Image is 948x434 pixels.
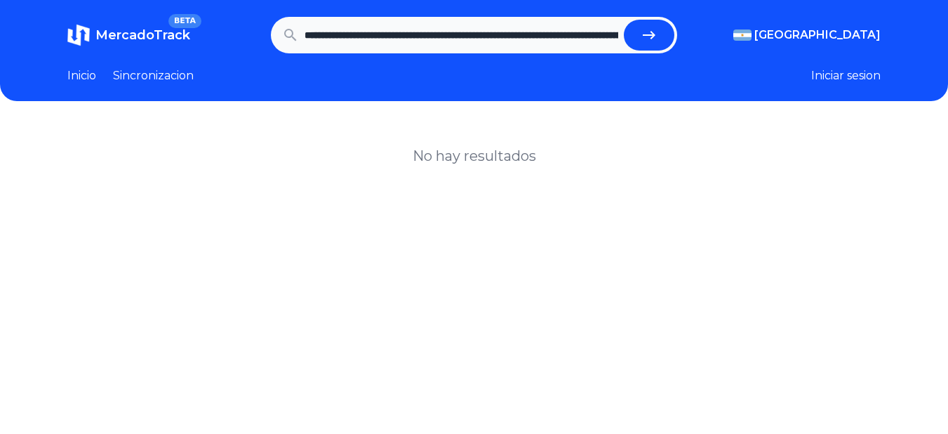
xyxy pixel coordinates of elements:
[113,67,194,84] a: Sincronizacion
[733,29,752,41] img: Argentina
[95,27,190,43] span: MercadoTrack
[67,24,90,46] img: MercadoTrack
[733,27,881,44] button: [GEOGRAPHIC_DATA]
[754,27,881,44] span: [GEOGRAPHIC_DATA]
[413,146,536,166] h1: No hay resultados
[67,67,96,84] a: Inicio
[168,14,201,28] span: BETA
[67,24,190,46] a: MercadoTrackBETA
[811,67,881,84] button: Iniciar sesion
